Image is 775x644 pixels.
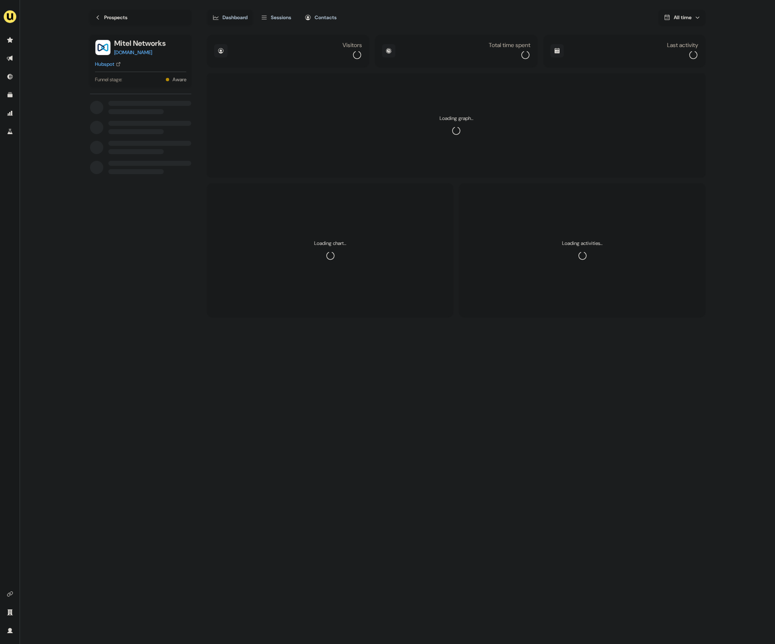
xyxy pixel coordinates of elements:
[3,587,17,601] a: Go to integrations
[207,10,252,25] button: Dashboard
[104,13,127,22] div: Prospects
[342,42,362,48] div: Visitors
[3,606,17,619] a: Go to team
[659,10,705,25] button: All time
[172,75,186,84] button: Aware
[271,13,291,22] div: Sessions
[114,38,166,48] button: Mitel Networks
[667,42,698,48] div: Last activity
[300,10,342,25] button: Contacts
[222,13,247,22] div: Dashboard
[3,107,17,120] a: Go to attribution
[95,75,122,84] span: Funnel stage:
[440,114,473,122] div: Loading graph...
[3,88,17,102] a: Go to templates
[562,239,602,247] div: Loading activities...
[3,624,17,637] a: Go to profile
[315,13,337,22] div: Contacts
[3,70,17,83] a: Go to Inbound
[95,60,121,68] a: Hubspot
[3,125,17,138] a: Go to experiments
[95,60,114,68] div: Hubspot
[114,48,166,57] a: [DOMAIN_NAME]
[256,10,296,25] button: Sessions
[314,239,346,247] div: Loading chart...
[3,52,17,65] a: Go to outbound experience
[90,10,191,25] a: Prospects
[489,42,530,48] div: Total time spent
[674,14,692,21] span: All time
[3,33,17,47] a: Go to prospects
